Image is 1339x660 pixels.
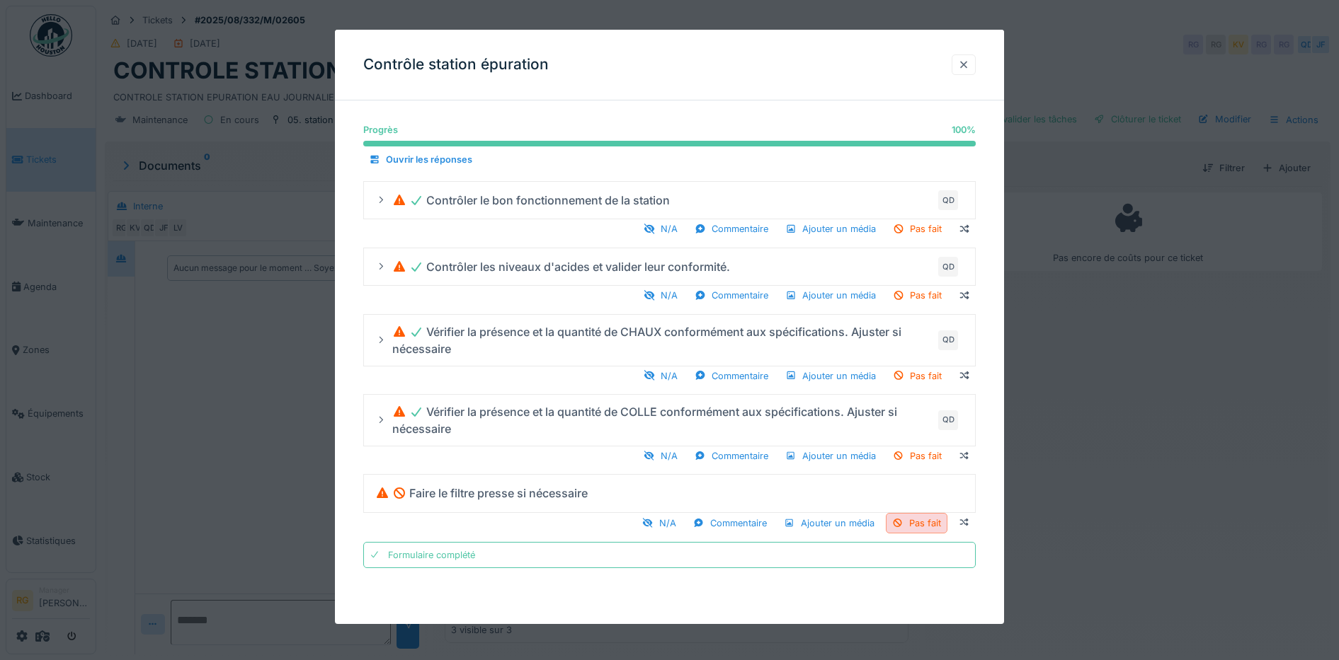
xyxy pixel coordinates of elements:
div: Ajouter un média [780,366,882,386]
div: Pas fait [887,446,947,465]
div: QD [938,190,958,210]
div: Ajouter un média [780,219,882,238]
div: Vérifier la présence et la quantité de CHAUX conformément aux spécifications. Ajuster si nécessaire [392,323,933,357]
progress: 100 % [363,141,976,146]
div: Commentaire [689,366,774,386]
div: Commentaire [688,513,773,533]
div: N/A [638,366,683,386]
div: QD [938,257,958,277]
div: Commentaire [689,286,774,305]
div: Ajouter un média [778,513,880,533]
div: N/A [637,513,682,533]
div: Pas fait [887,219,947,238]
summary: Vérifier la présence et la quantité de CHAUX conformément aux spécifications. Ajuster si nécessai... [370,320,970,360]
div: Faire le filtre presse si nécessaire [375,485,588,502]
div: Vérifier la présence et la quantité de COLLE conformément aux spécifications. Ajuster si nécessaire [392,403,933,437]
div: Contrôler le bon fonctionnement de la station [392,192,670,209]
summary: Vérifier la présence et la quantité de COLLE conformément aux spécifications. Ajuster si nécessai... [370,400,970,440]
div: N/A [638,286,683,305]
h3: Contrôle station épuration [363,56,549,74]
div: Pas fait [887,286,947,305]
div: Pas fait [887,366,947,386]
div: Commentaire [689,446,774,465]
div: Ouvrir les réponses [363,150,478,169]
div: Pas fait [886,513,947,533]
div: 100 % [952,123,976,137]
div: QD [938,330,958,350]
div: Progrès [363,123,398,137]
div: Formulaire complété [388,548,475,562]
summary: Contrôler les niveaux d'acides et valider leur conformité.QD [370,254,970,280]
summary: Contrôler le bon fonctionnement de la stationQD [370,187,970,214]
div: N/A [638,219,683,238]
div: QD [938,410,958,430]
div: Ajouter un média [780,446,882,465]
div: N/A [638,446,683,465]
div: Ajouter un média [780,286,882,305]
div: Contrôler les niveaux d'acides et valider leur conformité. [392,258,730,275]
summary: Faire le filtre presse si nécessaire [370,480,970,506]
div: Commentaire [689,219,774,238]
